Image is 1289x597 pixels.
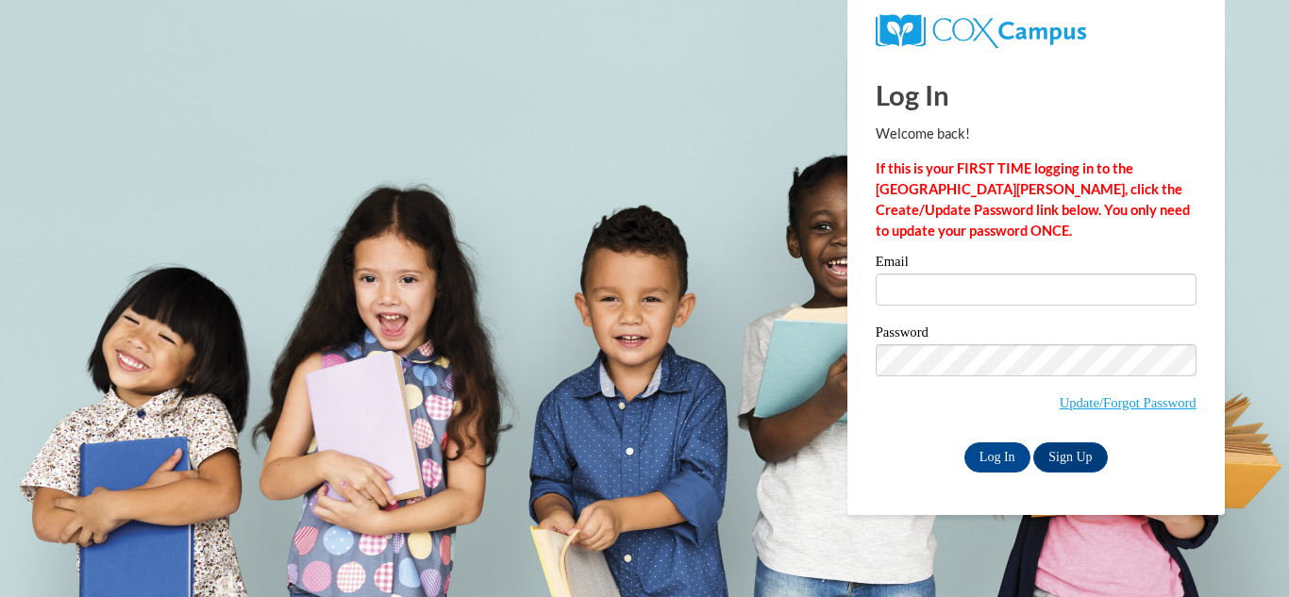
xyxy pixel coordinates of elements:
[876,160,1190,239] strong: If this is your FIRST TIME logging in to the [GEOGRAPHIC_DATA][PERSON_NAME], click the Create/Upd...
[876,255,1197,274] label: Email
[876,124,1197,144] p: Welcome back!
[876,75,1197,114] h1: Log In
[1060,395,1197,410] a: Update/Forgot Password
[964,442,1030,473] input: Log In
[1033,442,1107,473] a: Sign Up
[876,325,1197,344] label: Password
[876,14,1086,48] img: COX Campus
[876,22,1086,38] a: COX Campus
